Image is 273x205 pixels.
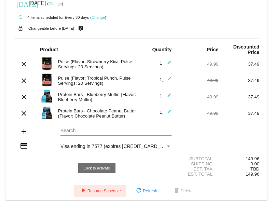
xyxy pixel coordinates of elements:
[74,185,126,197] button: Resume Schedule
[218,111,259,116] div: 37.49
[79,187,87,195] mat-icon: play_arrow
[55,108,137,119] div: Protein Bars - Chocolate Peanut Butter (Flavor: Chocolate Peanut Butter)
[250,166,259,172] span: TBD
[163,109,172,118] mat-icon: edit
[177,161,218,166] div: Shipping
[90,15,106,19] small: ( )
[177,156,218,161] div: Subtotal
[40,90,54,103] img: Image-1-Carousel-Protein-Bar-BM-transp.png
[60,143,175,149] span: Visa ending in 7577 (expires [CREDIT_CARD_DATA])
[77,24,85,33] mat-icon: live_help
[47,2,63,6] small: ( )
[20,93,28,101] mat-icon: clear
[167,185,198,197] button: Delete
[177,111,218,116] div: 49.99
[20,60,28,68] mat-icon: clear
[177,94,218,99] div: 49.99
[129,185,163,197] button: Refresh
[16,13,25,22] mat-icon: autorenew
[40,47,58,52] strong: Product
[177,166,218,172] div: Est. Tax
[49,2,62,6] a: Change
[20,142,28,150] mat-icon: credit_card
[60,128,172,134] input: Search...
[55,76,137,86] div: Pulse (Flavor: Tropical Punch, Pulse Servings: 20 Servings)
[40,57,54,70] img: Image-1-Carousel-Pulse-20S-Strw-Kiwi-Trransp.png
[233,44,259,55] strong: Discounted Price
[163,77,172,85] mat-icon: edit
[60,143,172,149] mat-select: Payment Method
[135,187,143,195] mat-icon: refresh
[20,109,28,118] mat-icon: clear
[173,187,181,195] mat-icon: delete
[160,93,172,98] span: 1
[28,26,74,30] small: Changeable before [DATE]
[55,59,137,69] div: Pulse (Flavor: Strawberry Kiwi, Pulse Servings: 20 Servings)
[218,156,259,161] div: 149.96
[135,189,157,193] span: Refresh
[92,15,105,19] a: Change
[163,93,172,101] mat-icon: edit
[40,73,54,87] img: Image-1-Carousel-Pulse-20S-Tropical-Punch-Transp.png
[207,47,218,52] strong: Price
[173,189,193,193] span: Delete
[55,92,137,102] div: Protein Bars - Blueberry Muffin (Flavor: Blueberry Muffin)
[218,78,259,83] div: 37.49
[79,189,121,193] span: Resume Schedule
[250,161,259,166] span: 0.00
[20,77,28,85] mat-icon: clear
[160,110,172,115] span: 1
[218,94,259,99] div: 37.49
[160,60,172,66] span: 1
[177,78,218,83] div: 49.99
[20,127,28,136] mat-icon: add
[40,106,54,120] img: Image-1-Carousel-Protein-Bar-CPB-transp.png
[163,60,172,68] mat-icon: edit
[218,61,259,67] div: 37.49
[177,172,218,177] div: Est. Total
[152,47,172,52] strong: Quantity
[160,77,172,82] span: 1
[14,15,89,19] small: 4 items scheduled for Every 30 days
[177,61,218,67] div: 49.99
[246,172,259,177] span: 149.96
[16,24,25,33] mat-icon: lock_open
